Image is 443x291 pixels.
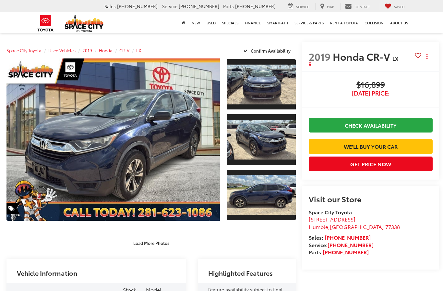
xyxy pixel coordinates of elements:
[387,12,411,33] a: About Us
[394,4,405,9] span: Saved
[392,55,399,62] span: LX
[6,203,19,214] span: Special
[309,118,433,133] a: Check Availability
[129,237,174,249] button: Load More Photos
[328,241,374,248] a: [PHONE_NUMBER]
[327,4,334,9] span: Map
[309,215,400,230] a: [STREET_ADDRESS] Humble,[GEOGRAPHIC_DATA] 77338
[203,12,219,33] a: Used
[188,12,203,33] a: New
[136,47,141,53] a: LX
[309,241,374,248] strong: Service:
[226,120,297,159] img: 2019 Honda CR-V LX
[117,3,158,9] span: [PHONE_NUMBER]
[315,3,339,10] a: Map
[309,80,433,90] span: $16,899
[119,47,129,53] a: CR-V
[380,3,410,10] a: My Saved Vehicles
[223,3,234,9] span: Parts
[208,269,273,276] h2: Highlighted Features
[421,51,433,62] button: Actions
[309,49,330,63] span: 2019
[235,3,276,9] span: [PHONE_NUMBER]
[162,3,177,9] span: Service
[323,248,369,256] a: [PHONE_NUMBER]
[17,269,77,276] h2: Vehicle Information
[309,223,328,230] span: Humble
[309,215,355,223] span: [STREET_ADDRESS]
[426,54,427,59] span: dropdown dots
[309,234,323,241] span: Sales:
[361,12,387,33] a: Collision
[354,4,370,9] span: Contact
[82,47,92,53] a: 2019
[309,208,352,216] strong: Space City Toyota
[65,14,103,32] img: Space City Toyota
[227,58,296,110] a: Expand Photo 1
[385,223,400,230] span: 77338
[340,3,375,10] a: Contact
[296,4,309,9] span: Service
[333,49,392,63] span: Honda CR-V
[227,114,296,165] a: Expand Photo 2
[325,234,371,241] a: [PHONE_NUMBER]
[104,3,116,9] span: Sales
[219,12,242,33] a: Specials
[4,58,222,221] img: 2019 Honda CR-V LX
[226,65,297,104] img: 2019 Honda CR-V LX
[99,47,113,53] a: Honda
[6,58,220,221] a: Expand Photo 0
[309,223,400,230] span: ,
[6,47,42,53] a: Space City Toyota
[291,12,327,33] a: Service & Parts
[309,195,433,203] h2: Visit our Store
[240,45,296,56] button: Confirm Availability
[309,90,433,96] span: [DATE] Price:
[327,12,361,33] a: Rent a Toyota
[227,169,296,221] a: Expand Photo 3
[309,157,433,171] button: Get Price Now
[251,48,291,54] span: Confirm Availability
[309,139,433,154] a: We'll Buy Your Car
[33,13,58,34] img: Toyota
[309,248,369,256] strong: Parts:
[283,3,314,10] a: Service
[48,47,76,53] a: Used Vehicles
[264,12,291,33] a: SmartPath
[242,12,264,33] a: Finance
[179,12,188,33] a: Home
[330,223,384,230] span: [GEOGRAPHIC_DATA]
[179,3,219,9] span: [PHONE_NUMBER]
[226,175,297,215] img: 2019 Honda CR-V LX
